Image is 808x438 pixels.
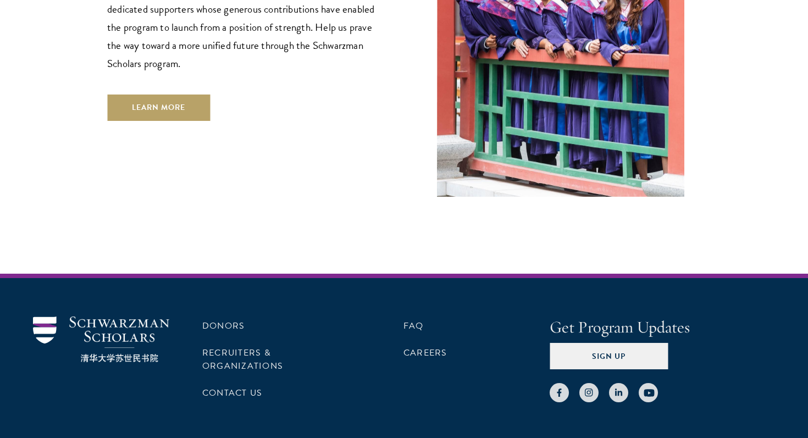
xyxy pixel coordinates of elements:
[202,346,283,373] a: Recruiters & Organizations
[202,319,245,332] a: Donors
[33,317,169,362] img: Schwarzman Scholars
[202,386,262,400] a: Contact Us
[550,343,668,369] button: Sign Up
[107,95,210,121] a: Learn More
[403,346,447,359] a: Careers
[550,317,775,339] h4: Get Program Updates
[403,319,424,332] a: FAQ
